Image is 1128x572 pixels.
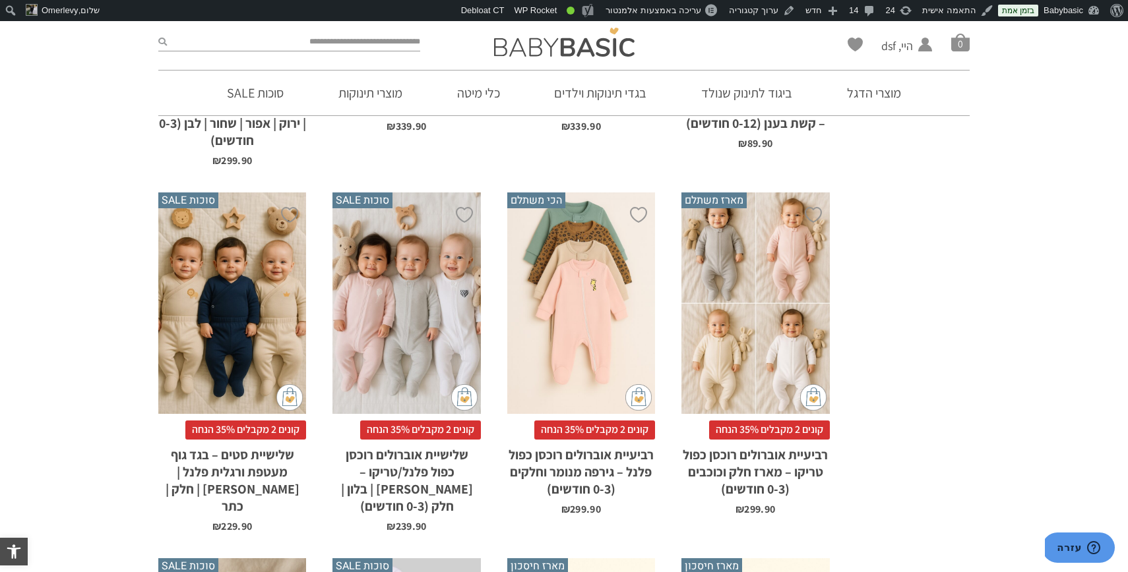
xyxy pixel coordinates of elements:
[881,54,913,71] span: החשבון שלי
[158,192,218,208] span: סוכות SALE
[212,519,252,533] bdi: 229.90
[332,192,480,532] a: סוכות SALE שלישיית אוברולים רוכסן כפול פלנל/טריקו - לב | בלון | חלק (0-3 חודשים) קונים 2 מקבלים 3...
[158,192,306,532] a: סוכות SALE שלישיית סטים - בגד גוף מעטפת ורגלית פלנל | אריה | חלק | כתר קונים 2 מקבלים 35% הנחהשלי...
[681,192,829,515] a: מארז משתלם רביעיית אוברולים רוכסן כפול טריקו - מארז חלק וכוכבים (0-3 חודשים) קונים 2 מקבלים 35% ה...
[1045,532,1115,565] iframe: פותח יישומון שאפשר לשוחח בו בצ'אט עם אחד הנציגים שלנו
[736,502,775,516] bdi: 299.90
[561,119,601,133] bdi: 339.90
[507,192,655,515] a: הכי משתלם רביעיית אוברולים רוכסן כפול פלנל - גירפה מנומר וחלקים (0-3 חודשים) קונים 2 מקבלים 35% ה...
[360,420,481,439] span: קונים 2 מקבלים 35% הנחה
[158,440,306,515] h2: שלישיית סטים – בגד גוף מעטפת ורגלית פלנל | [PERSON_NAME] | חלק | כתר
[276,384,303,411] img: cat-mini-atc.png
[332,440,480,515] h2: שלישיית אוברולים רוכסן כפול פלנל/טריקו – [PERSON_NAME] | בלון | חלק (0-3 חודשים)
[681,440,829,498] h2: רביעיית אוברולים רוכסן כפול טריקו – מארז חלק וכוכבים (0-3 חודשים)
[507,440,655,498] h2: רביעיית אוברולים רוכסן כפול פלנל – גירפה מנומר וחלקים (0-3 חודשים)
[534,71,666,115] a: בגדי תינוקות וילדים
[319,71,422,115] a: מוצרי תינוקות
[606,5,701,15] span: עריכה באמצעות אלמנטור
[848,38,863,51] a: Wishlist
[387,119,395,133] span: ₪
[848,38,863,56] span: Wishlist
[681,71,812,115] a: ביגוד לתינוק שנולד
[951,33,970,51] span: סל קניות
[212,154,252,167] bdi: 299.90
[212,519,221,533] span: ₪
[507,192,565,208] span: הכי משתלם
[437,71,520,115] a: כלי מיטה
[736,502,744,516] span: ₪
[42,5,78,15] span: Omerlevy
[567,7,575,14] div: טוב
[738,136,772,150] bdi: 89.90
[387,119,426,133] bdi: 339.90
[561,502,601,516] bdi: 299.90
[681,192,747,208] span: מארז משתלם
[800,384,827,411] img: cat-mini-atc.png
[387,519,395,533] span: ₪
[951,33,970,51] a: סל קניות0
[738,136,747,150] span: ₪
[332,192,392,208] span: סוכות SALE
[998,5,1038,16] a: בזמן אמת
[561,119,570,133] span: ₪
[207,71,303,115] a: סוכות SALE
[709,420,830,439] span: קונים 2 מקבלים 35% הנחה
[387,519,426,533] bdi: 239.90
[625,384,652,411] img: cat-mini-atc.png
[561,502,570,516] span: ₪
[827,71,921,115] a: מוצרי הדגל
[185,420,306,439] span: קונים 2 מקבלים 35% הנחה
[212,154,221,167] span: ₪
[451,384,478,411] img: cat-mini-atc.png
[494,28,635,57] img: Baby Basic בגדי תינוקות וילדים אונליין
[534,420,655,439] span: קונים 2 מקבלים 35% הנחה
